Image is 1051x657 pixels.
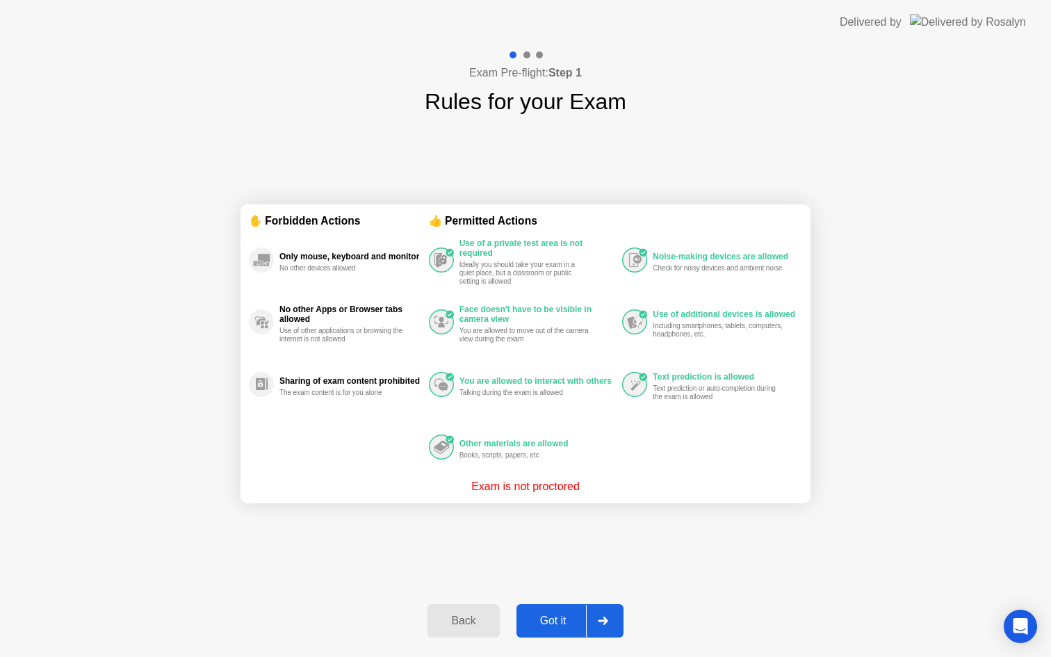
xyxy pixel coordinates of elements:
div: Delivered by [840,14,902,31]
div: Noise-making devices are allowed [653,252,795,261]
div: Ideally you should take your exam in a quiet place, but a classroom or public setting is allowed [459,261,591,286]
div: Check for noisy devices and ambient noise [653,264,784,273]
p: Exam is not proctored [471,478,580,495]
div: Sharing of exam content prohibited [279,376,422,386]
div: Including smartphones, tablets, computers, headphones, etc. [653,322,784,339]
div: Face doesn't have to be visible in camera view [459,305,616,324]
div: You are allowed to move out of the camera view during the exam [459,327,591,343]
h4: Exam Pre-flight: [469,65,582,81]
div: Open Intercom Messenger [1004,610,1037,643]
div: Got it [521,615,586,627]
div: The exam content is for you alone [279,389,411,397]
div: You are allowed to interact with others [459,376,616,386]
div: No other devices allowed [279,264,411,273]
div: Talking during the exam is allowed [459,389,591,397]
div: Only mouse, keyboard and monitor [279,252,422,261]
div: Text prediction is allowed [653,372,795,382]
div: 👍 Permitted Actions [429,213,802,229]
div: Use of other applications or browsing the internet is not allowed [279,327,411,343]
button: Got it [516,604,624,638]
div: Use of a private test area is not required [459,238,616,258]
div: Books, scripts, papers, etc [459,451,591,460]
div: Text prediction or auto-completion during the exam is allowed [653,384,784,401]
div: No other Apps or Browser tabs allowed [279,305,422,324]
b: Step 1 [548,67,582,79]
h1: Rules for your Exam [425,85,626,118]
img: Delivered by Rosalyn [910,14,1026,30]
div: Use of additional devices is allowed [653,309,795,319]
button: Back [427,604,499,638]
div: ✋ Forbidden Actions [249,213,429,229]
div: Back [432,615,495,627]
div: Other materials are allowed [459,439,616,448]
